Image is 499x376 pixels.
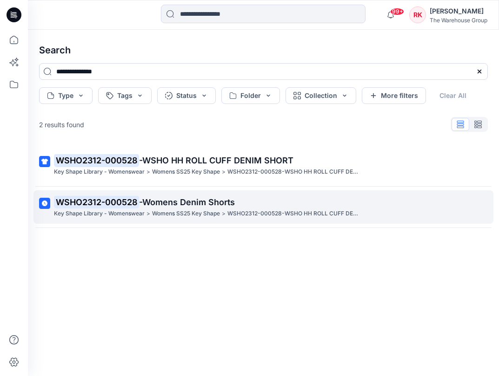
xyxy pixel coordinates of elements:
[98,87,152,104] button: Tags
[152,167,220,177] p: Womens SS25 Key Shape
[33,190,493,224] a: WSHO2312-000528-Womens Denim ShortsKey Shape Library - Womenswear>Womens SS25 Key Shape>WSHO2312-...
[39,87,93,104] button: Type
[227,167,359,177] p: WSHO2312-000528-WSHO HH ROLL CUFF DENIM SHORT
[39,120,84,130] p: 2 results found
[146,167,150,177] p: >
[139,197,235,207] span: -Womens Denim Shorts
[362,87,426,104] button: More filters
[222,167,226,177] p: >
[32,37,495,63] h4: Search
[222,209,226,219] p: >
[430,17,487,24] div: The Warehouse Group
[33,149,493,182] a: WSHO2312-000528-WSHO HH ROLL CUFF DENIM SHORTKey Shape Library - Womenswear>Womens SS25 Key Shape...
[390,8,404,15] span: 99+
[430,6,487,17] div: [PERSON_NAME]
[54,167,145,177] p: Key Shape Library - Womenswear
[139,156,293,165] span: -WSHO HH ROLL CUFF DENIM SHORT
[227,209,359,219] p: WSHO2312-000528-WSHO HH ROLL CUFF DENIM SHORT
[54,195,139,208] mark: WSHO2312-000528
[54,209,145,219] p: Key Shape Library - Womenswear
[221,87,280,104] button: Folder
[146,209,150,219] p: >
[54,154,139,167] mark: WSHO2312-000528
[409,6,426,23] div: RK
[157,87,216,104] button: Status
[286,87,356,104] button: Collection
[152,209,220,219] p: Womens SS25 Key Shape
